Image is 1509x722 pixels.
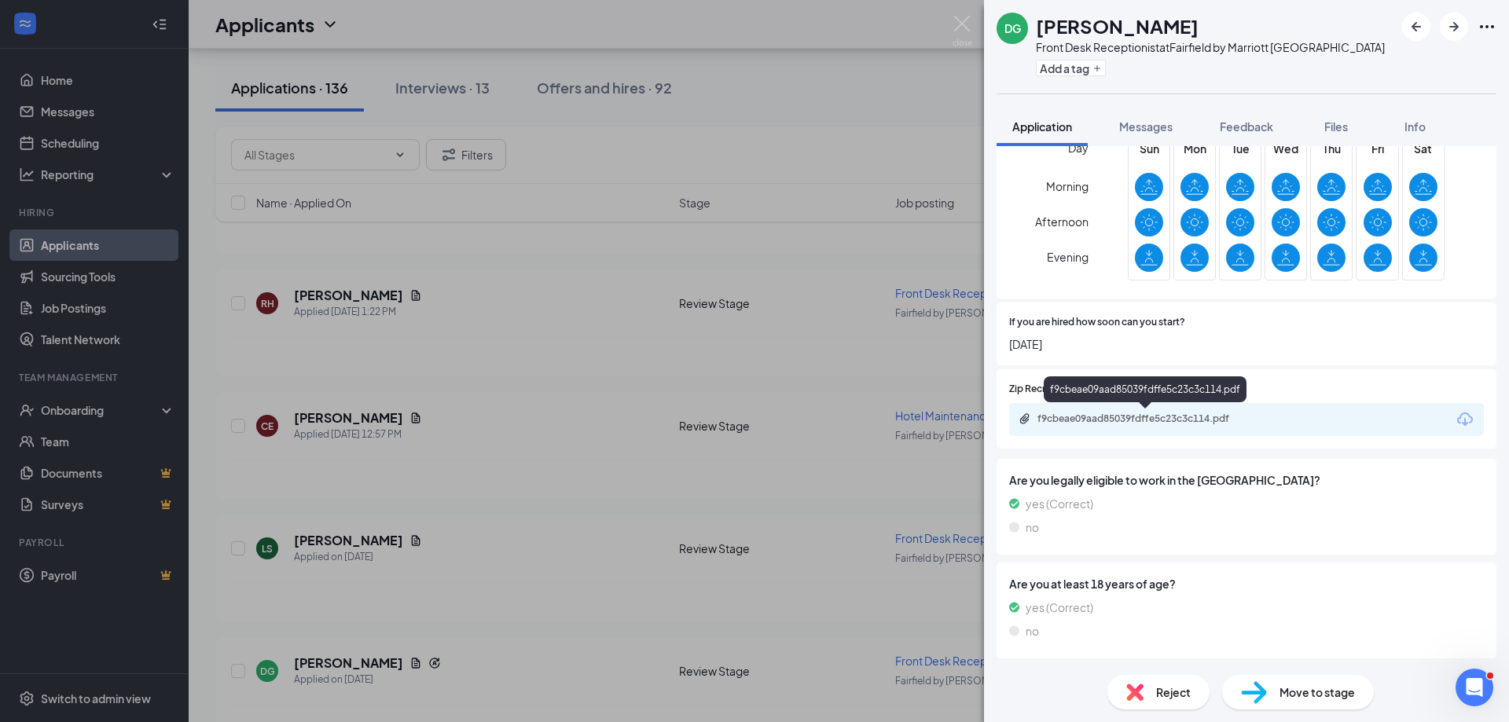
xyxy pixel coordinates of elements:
span: Messages [1119,119,1173,134]
div: f9cbeae09aad85039fdffe5c23c3c114.pdf [1044,376,1246,402]
span: Move to stage [1280,684,1355,701]
span: Day [1068,139,1089,156]
iframe: Intercom live chat [1456,669,1493,706]
button: ArrowRight [1440,13,1468,41]
div: f9cbeae09aad85039fdffe5c23c3c114.pdf [1037,412,1257,425]
span: Thu [1317,140,1346,157]
span: Are you legally eligible to work in the [GEOGRAPHIC_DATA]? [1009,471,1484,489]
h1: [PERSON_NAME] [1036,13,1199,39]
a: Paperclipf9cbeae09aad85039fdffe5c23c3c114.pdf [1019,412,1273,427]
span: Feedback [1220,119,1273,134]
div: Front Desk Receptionist at Fairfield by Marriott [GEOGRAPHIC_DATA] [1036,39,1385,55]
span: Sat [1409,140,1437,157]
span: Files [1324,119,1348,134]
span: Afternoon [1035,207,1089,236]
span: Mon [1180,140,1209,157]
span: yes (Correct) [1026,599,1093,616]
svg: ArrowLeftNew [1407,17,1426,36]
span: Sun [1135,140,1163,157]
span: no [1026,519,1039,536]
button: ArrowLeftNew [1402,13,1430,41]
span: Evening [1047,243,1089,271]
div: DG [1004,20,1021,36]
span: Info [1404,119,1426,134]
span: Wed [1272,140,1300,157]
span: Zip Recruiter Resume [1009,382,1103,397]
svg: Paperclip [1019,412,1031,425]
span: Reject [1156,684,1191,701]
span: no [1026,622,1039,640]
span: Application [1012,119,1072,134]
span: Fri [1364,140,1392,157]
span: If you are hired how soon can you start? [1009,315,1185,330]
svg: Plus [1092,64,1102,73]
svg: Download [1456,410,1474,429]
button: PlusAdd a tag [1036,60,1106,76]
svg: ArrowRight [1445,17,1463,36]
span: Tue [1226,140,1254,157]
svg: Ellipses [1478,17,1496,36]
span: yes (Correct) [1026,495,1093,512]
span: Morning [1046,172,1089,200]
span: Are you at least 18 years of age? [1009,575,1484,592]
span: [DATE] [1009,335,1484,353]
